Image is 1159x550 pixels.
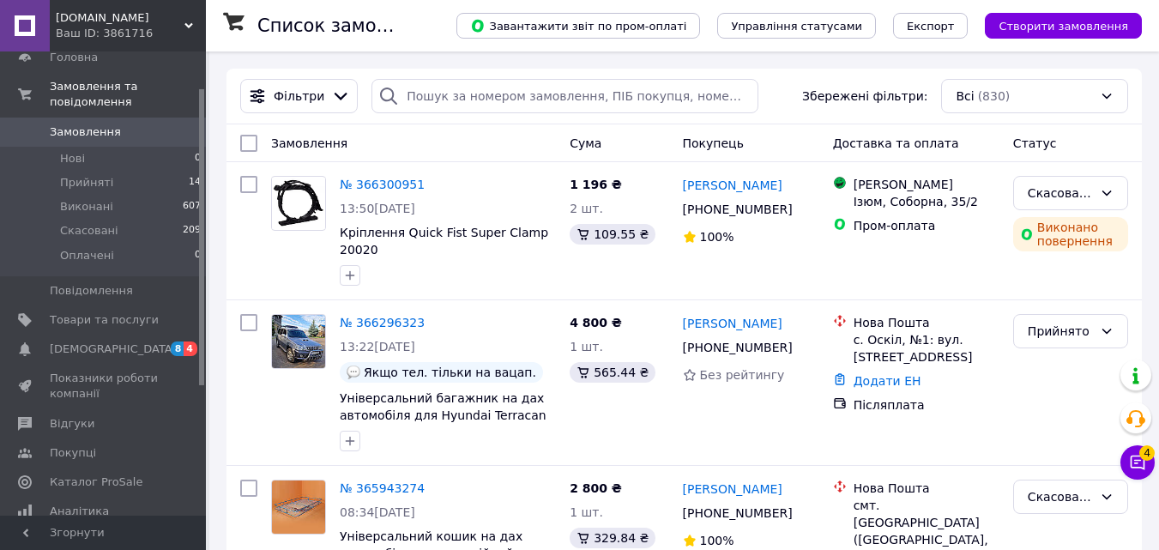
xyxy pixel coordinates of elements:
span: 4 800 ₴ [570,316,622,329]
span: 14 [189,175,201,190]
div: [PERSON_NAME] [854,176,999,193]
span: [DEMOGRAPHIC_DATA] [50,341,177,357]
span: Замовлення [271,136,347,150]
div: Прийнято [1028,322,1093,341]
button: Управління статусами [717,13,876,39]
span: 607 [183,199,201,215]
span: Фільтри [274,88,324,105]
div: [PHONE_NUMBER] [679,197,796,221]
span: Прийняті [60,175,113,190]
img: Фото товару [272,178,325,230]
div: Ваш ID: 3861716 [56,26,206,41]
span: Управління статусами [731,20,862,33]
span: Всі [956,88,974,105]
span: Скасовані [60,223,118,239]
div: Виконано повернення [1013,217,1128,251]
div: Ізюм, Соборна, 35/2 [854,193,999,210]
span: Нові [60,151,85,166]
span: 4 [184,341,197,356]
a: Фото товару [271,176,326,231]
span: Аналітика [50,504,109,519]
span: 1 шт. [570,340,603,354]
a: Фото товару [271,314,326,369]
span: 0 [195,248,201,263]
span: 4 [1139,445,1155,461]
span: Завантажити звіт по пром-оплаті [470,18,686,33]
span: (830) [978,89,1011,103]
span: Створити замовлення [999,20,1128,33]
span: Замовлення та повідомлення [50,79,206,110]
span: 2 800 ₴ [570,481,622,495]
button: Експорт [893,13,969,39]
img: Фото товару [272,480,325,534]
span: 0 [195,151,201,166]
span: Оплачені [60,248,114,263]
span: 08:34[DATE] [340,505,415,519]
span: Товари та послуги [50,312,159,328]
div: 109.55 ₴ [570,224,655,245]
div: Післяплата [854,396,999,414]
div: 565.44 ₴ [570,362,655,383]
div: [PHONE_NUMBER] [679,501,796,525]
div: Нова Пошта [854,314,999,331]
span: Замовлення [50,124,121,140]
span: Показники роботи компанії [50,371,159,402]
span: Збережені фільтри: [802,88,927,105]
div: Пром-оплата [854,217,999,234]
span: 8 [171,341,184,356]
span: Статус [1013,136,1057,150]
span: 1 196 ₴ [570,178,622,191]
span: Виконані [60,199,113,215]
img: Фото товару [272,315,325,368]
div: Нова Пошта [854,480,999,497]
a: № 366300951 [340,178,425,191]
span: Покупці [50,445,96,461]
span: Покупець [683,136,744,150]
h1: Список замовлень [257,15,432,36]
div: Скасовано [1028,487,1093,506]
div: [PHONE_NUMBER] [679,335,796,360]
button: Завантажити звіт по пром-оплаті [456,13,700,39]
span: Cума [570,136,601,150]
span: easts.com.ua [56,10,184,26]
a: [PERSON_NAME] [683,315,782,332]
div: 329.84 ₴ [570,528,655,548]
a: Додати ЕН [854,374,921,388]
span: 13:50[DATE] [340,202,415,215]
span: Експорт [907,20,955,33]
span: 100% [700,534,734,547]
button: Чат з покупцем4 [1120,445,1155,480]
span: 100% [700,230,734,244]
a: [PERSON_NAME] [683,480,782,498]
span: Головна [50,50,98,65]
button: Створити замовлення [985,13,1142,39]
a: [PERSON_NAME] [683,177,782,194]
span: 13:22[DATE] [340,340,415,354]
a: Універсальний багажник на дах автомобіля для Hyundai Terracan [340,391,546,422]
span: Відгуки [50,416,94,432]
span: Без рейтингу [700,368,785,382]
a: Кріплення Quick Fist Super Clamp 20020 [340,226,548,257]
span: Каталог ProSale [50,474,142,490]
img: :speech_balloon: [347,366,360,379]
div: Скасовано [1028,184,1093,202]
a: Фото товару [271,480,326,535]
input: Пошук за номером замовлення, ПІБ покупця, номером телефону, Email, номером накладної [371,79,758,113]
span: 1 шт. [570,505,603,519]
span: Доставка та оплата [833,136,959,150]
span: 2 шт. [570,202,603,215]
span: 209 [183,223,201,239]
a: № 366296323 [340,316,425,329]
span: Якщо тел. тільки на вацап. [364,366,536,379]
a: Створити замовлення [968,18,1142,32]
a: № 365943274 [340,481,425,495]
span: Повідомлення [50,283,133,299]
div: с. Оскіл, №1: вул. [STREET_ADDRESS] [854,331,999,366]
